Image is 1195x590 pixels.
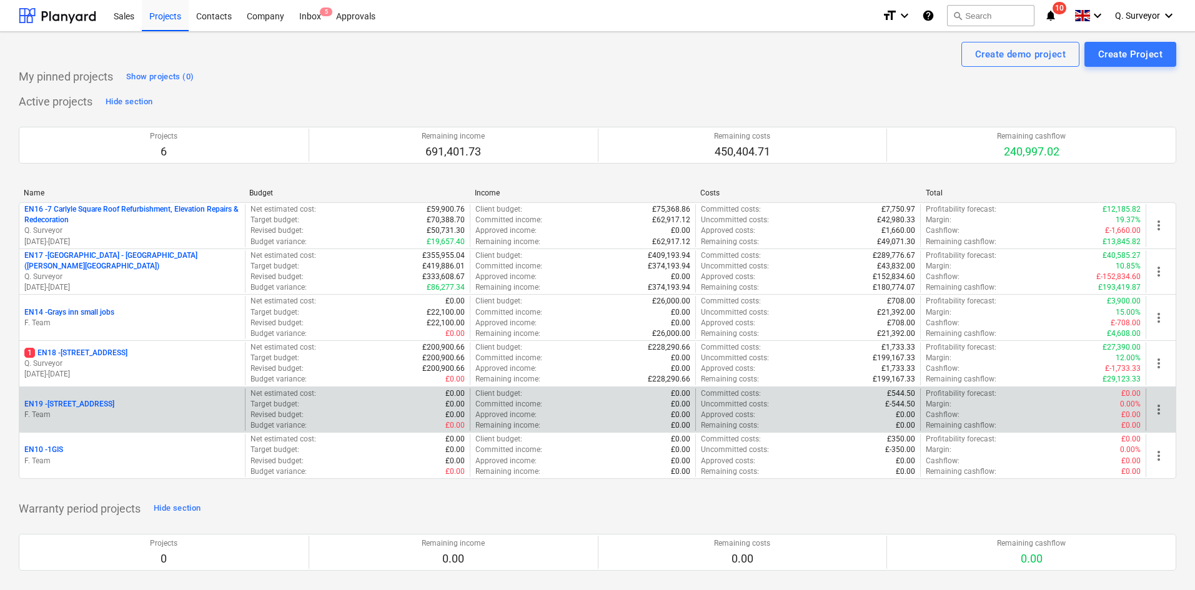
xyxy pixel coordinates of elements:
[700,189,916,197] div: Costs
[926,374,996,385] p: Remaining cashflow :
[445,456,465,466] p: £0.00
[701,237,759,247] p: Remaining costs :
[873,374,915,385] p: £199,167.33
[671,399,690,410] p: £0.00
[19,501,141,516] p: Warranty period projects
[701,456,755,466] p: Approved costs :
[250,328,307,339] p: Budget variance :
[671,388,690,399] p: £0.00
[250,296,316,307] p: Net estimated cost :
[701,374,759,385] p: Remaining costs :
[922,8,935,23] i: Knowledge base
[701,215,769,225] p: Uncommitted costs :
[648,282,690,293] p: £374,193.94
[24,237,240,247] p: [DATE] - [DATE]
[445,296,465,307] p: £0.00
[1116,353,1141,363] p: 12.00%
[887,318,915,328] p: £708.00
[427,318,465,328] p: £22,100.00
[1161,8,1176,23] i: keyboard_arrow_down
[701,318,755,328] p: Approved costs :
[475,420,540,431] p: Remaining income :
[24,456,240,466] p: F. Team
[24,348,35,358] span: 1
[1053,2,1066,14] span: 10
[1103,250,1141,261] p: £40,585.27
[701,204,761,215] p: Committed costs :
[926,261,951,272] p: Margin :
[422,250,465,261] p: £355,955.04
[24,399,240,420] div: EN19 -[STREET_ADDRESS]F. Team
[250,342,316,353] p: Net estimated cost :
[1121,456,1141,466] p: £0.00
[1121,410,1141,420] p: £0.00
[877,261,915,272] p: £43,832.00
[896,410,915,420] p: £0.00
[445,388,465,399] p: £0.00
[422,342,465,353] p: £200,900.66
[24,445,63,455] p: EN10 - 1GIS
[250,410,304,420] p: Revised budget :
[877,215,915,225] p: £42,980.33
[671,445,690,455] p: £0.00
[1105,225,1141,236] p: £-1,660.00
[873,353,915,363] p: £199,167.33
[714,131,770,142] p: Remaining costs
[701,225,755,236] p: Approved costs :
[250,399,299,410] p: Target budget :
[475,296,522,307] p: Client budget :
[1121,466,1141,477] p: £0.00
[1090,8,1105,23] i: keyboard_arrow_down
[154,501,201,516] div: Hide section
[445,328,465,339] p: £0.00
[24,272,240,282] p: Q. Surveyor
[926,388,996,399] p: Profitability forecast :
[427,215,465,225] p: £70,388.70
[24,307,114,318] p: EN14 - Grays inn small jobs
[422,551,485,566] p: 0.00
[648,342,690,353] p: £228,290.66
[671,456,690,466] p: £0.00
[1121,420,1141,431] p: £0.00
[652,328,690,339] p: £26,000.00
[881,342,915,353] p: £1,733.33
[24,369,240,380] p: [DATE] - [DATE]
[250,261,299,272] p: Target budget :
[475,363,537,374] p: Approved income :
[320,7,332,16] span: 5
[427,204,465,215] p: £59,900.76
[475,342,522,353] p: Client budget :
[150,538,177,549] p: Projects
[947,5,1034,26] button: Search
[926,420,996,431] p: Remaining cashflow :
[701,434,761,445] p: Committed costs :
[926,296,996,307] p: Profitability forecast :
[24,189,239,197] div: Name
[1107,328,1141,339] p: £4,608.00
[427,237,465,247] p: £19,657.40
[1103,237,1141,247] p: £13,845.82
[887,296,915,307] p: £708.00
[1105,363,1141,374] p: £-1,733.33
[445,445,465,455] p: £0.00
[24,204,240,247] div: EN16 -7 Carlyle Square Roof Refurbishment, Elevation Repairs & RedecorationQ. Surveyor[DATE]-[DATE]
[475,318,537,328] p: Approved income :
[1151,402,1166,417] span: more_vert
[926,272,959,282] p: Cashflow :
[475,237,540,247] p: Remaining income :
[881,363,915,374] p: £1,733.33
[1103,374,1141,385] p: £29,123.33
[475,215,542,225] p: Committed income :
[1096,272,1141,282] p: £-152,834.60
[652,296,690,307] p: £26,000.00
[250,250,316,261] p: Net estimated cost :
[873,272,915,282] p: £152,834.60
[652,237,690,247] p: £62,917.12
[1084,42,1176,67] button: Create Project
[671,410,690,420] p: £0.00
[24,282,240,293] p: [DATE] - [DATE]
[422,131,485,142] p: Remaining income
[250,456,304,466] p: Revised budget :
[701,388,761,399] p: Committed costs :
[422,261,465,272] p: £419,886.01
